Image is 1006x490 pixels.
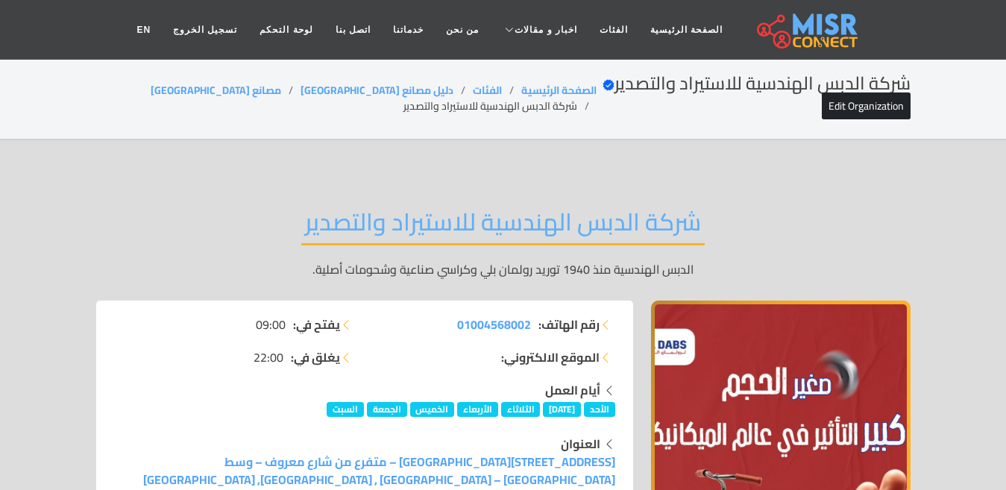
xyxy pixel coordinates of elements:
a: الصفحة الرئيسية [639,16,734,44]
span: الخميس [410,402,455,417]
p: الدبس الهندسية منذ 1940 توريد رولمان بلي وكراسي صناعية وشحومات أصلية. [96,260,911,278]
a: Edit Organization [822,92,911,119]
li: شركة الدبس الهندسية للاستيراد والتصدير [403,98,597,114]
a: لوحة التحكم [248,16,324,44]
a: دليل مصانع [GEOGRAPHIC_DATA] [301,81,453,100]
a: EN [125,16,162,44]
span: 22:00 [254,348,283,366]
strong: يغلق في: [291,348,340,366]
strong: أيام العمل [545,379,600,401]
a: الصفحة الرئيسية [521,81,597,100]
strong: رقم الهاتف: [538,315,600,333]
a: خدماتنا [382,16,435,44]
a: 01004568002 [457,315,531,333]
a: اخبار و مقالات [490,16,588,44]
svg: Verified account [603,79,614,91]
span: 09:00 [256,315,286,333]
strong: الموقع الالكتروني: [501,348,600,366]
strong: يفتح في: [293,315,340,333]
a: اتصل بنا [324,16,382,44]
img: main.misr_connect [757,11,857,48]
span: الأحد [584,402,615,417]
h2: شركة الدبس الهندسية للاستيراد والتصدير [597,73,911,116]
a: الفئات [588,16,639,44]
strong: العنوان [561,433,600,455]
a: مصانع [GEOGRAPHIC_DATA] [151,81,281,100]
span: [DATE] [543,402,581,417]
span: 01004568002 [457,313,531,336]
h2: شركة الدبس الهندسية للاستيراد والتصدير [301,207,705,245]
a: من نحن [435,16,490,44]
a: تسجيل الخروج [162,16,248,44]
span: اخبار و مقالات [515,23,577,37]
a: الفئات [473,81,502,100]
span: الجمعة [367,402,407,417]
span: السبت [327,402,364,417]
span: الثلاثاء [501,402,541,417]
span: الأربعاء [457,402,498,417]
